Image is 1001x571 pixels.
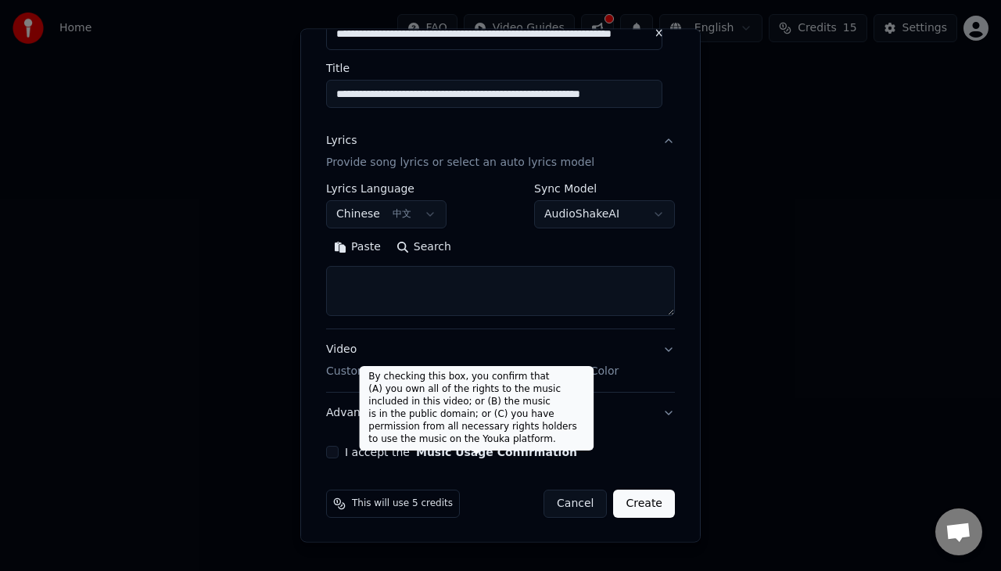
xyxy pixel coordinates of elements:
[326,183,447,194] label: Lyrics Language
[326,134,357,149] div: Lyrics
[326,121,675,184] button: LyricsProvide song lyrics or select an auto lyrics model
[326,63,675,74] label: Title
[326,364,619,379] p: Customize Karaoke Video: Use Image, Video, or Color
[359,366,594,451] div: By checking this box, you confirm that (A) you own all of the rights to the music included in thi...
[544,490,607,518] button: Cancel
[326,155,594,171] p: Provide song lyrics or select an auto lyrics model
[326,329,675,392] button: VideoCustomize Karaoke Video: Use Image, Video, or Color
[345,447,577,458] label: I accept the
[613,490,675,518] button: Create
[534,183,675,194] label: Sync Model
[389,235,459,260] button: Search
[352,497,453,510] span: This will use 5 credits
[326,393,675,433] button: Advanced
[416,447,577,458] button: I accept the
[326,183,675,329] div: LyricsProvide song lyrics or select an auto lyrics model
[326,342,619,379] div: Video
[326,235,389,260] button: Paste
